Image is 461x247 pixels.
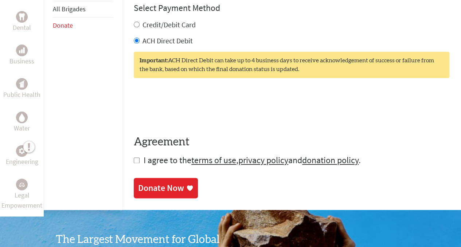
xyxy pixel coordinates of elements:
[238,154,288,166] a: privacy policy
[53,5,86,13] a: All Brigades
[19,47,25,53] img: Business
[19,113,25,122] img: Water
[19,148,25,154] img: Engineering
[302,154,359,166] a: donation policy
[6,157,38,167] p: Engineering
[14,111,30,133] a: WaterWater
[19,80,25,87] img: Public Health
[53,21,73,30] a: Donate
[16,111,28,123] div: Water
[6,145,38,167] a: EngineeringEngineering
[138,182,184,194] div: Donate Now
[16,78,28,90] div: Public Health
[134,93,245,121] iframe: reCAPTCHA
[134,136,449,149] h4: Agreement
[16,44,28,56] div: Business
[14,123,30,133] p: Water
[140,58,168,63] strong: Important:
[16,145,28,157] div: Engineering
[53,17,113,34] li: Donate
[16,11,28,23] div: Dental
[16,179,28,190] div: Legal Empowerment
[9,44,34,66] a: BusinessBusiness
[142,36,193,45] label: ACH Direct Debit
[53,1,113,17] li: All Brigades
[142,20,196,29] label: Credit/Debit Card
[1,190,42,211] p: Legal Empowerment
[134,52,449,78] div: ACH Direct Debit can take up to 4 business days to receive acknowledgement of success or failure ...
[3,90,40,100] p: Public Health
[134,178,198,198] a: Donate Now
[1,179,42,211] a: Legal EmpowermentLegal Empowerment
[9,56,34,66] p: Business
[19,13,25,20] img: Dental
[134,2,449,14] h4: Select Payment Method
[144,154,361,166] span: I agree to the , and .
[191,154,236,166] a: terms of use
[13,23,31,33] p: Dental
[19,182,25,187] img: Legal Empowerment
[13,11,31,33] a: DentalDental
[3,78,40,100] a: Public HealthPublic Health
